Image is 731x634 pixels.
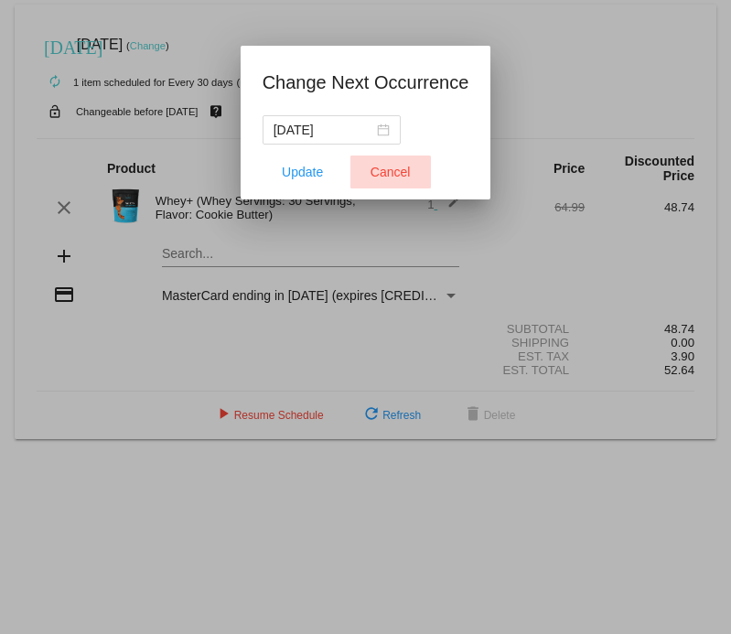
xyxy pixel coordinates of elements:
[274,120,373,140] input: Select date
[263,156,343,188] button: Update
[371,165,411,179] span: Cancel
[350,156,431,188] button: Close dialog
[282,165,323,179] span: Update
[263,68,469,97] h1: Change Next Occurrence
